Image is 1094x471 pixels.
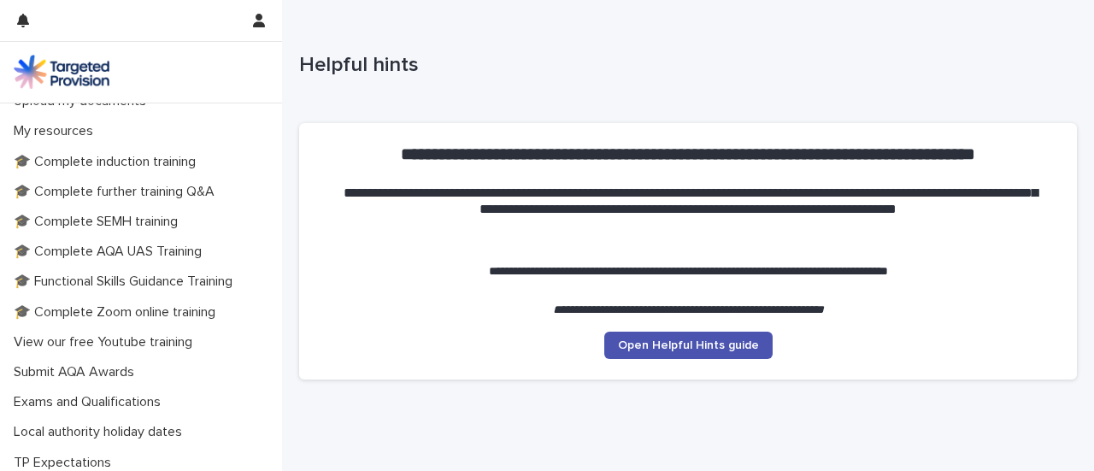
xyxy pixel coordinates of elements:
[604,332,773,359] a: Open Helpful Hints guide
[7,274,246,290] p: 🎓 Functional Skills Guidance Training
[7,394,174,410] p: Exams and Qualifications
[7,214,191,230] p: 🎓 Complete SEMH training
[7,455,125,471] p: TP Expectations
[7,184,228,200] p: 🎓 Complete further training Q&A
[7,244,215,260] p: 🎓 Complete AQA UAS Training
[7,334,206,350] p: View our free Youtube training
[7,364,148,380] p: Submit AQA Awards
[299,53,1070,78] p: Helpful hints
[14,55,109,89] img: M5nRWzHhSzIhMunXDL62
[618,339,759,351] span: Open Helpful Hints guide
[7,123,107,139] p: My resources
[7,304,229,321] p: 🎓 Complete Zoom online training
[7,424,196,440] p: Local authority holiday dates
[7,154,209,170] p: 🎓 Complete induction training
